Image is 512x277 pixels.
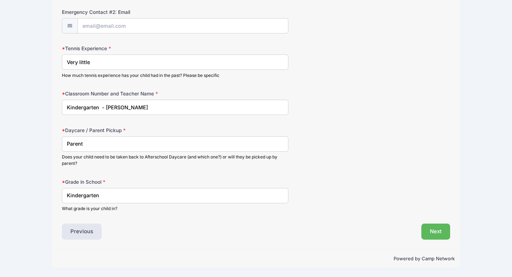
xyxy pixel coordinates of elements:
[62,178,191,185] label: Grade in School
[78,18,288,33] input: email@email.com
[62,9,191,16] label: Emergency Contact #2: Email
[62,224,102,240] button: Previous
[62,45,191,52] label: Tennis Experience
[421,224,450,240] button: Next
[62,72,288,79] div: How much tennis experience has your child had in the past? Please be specific
[62,205,288,212] div: What grade is your child in?
[62,90,191,97] label: Classroom Number and Teacher Name
[57,255,455,262] p: Powered by Camp Network
[62,127,191,134] label: Daycare / Parent Pickup
[62,154,288,167] div: Does your child need to be taken back to Afterschool Daycare (and which one?) or will they be pic...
